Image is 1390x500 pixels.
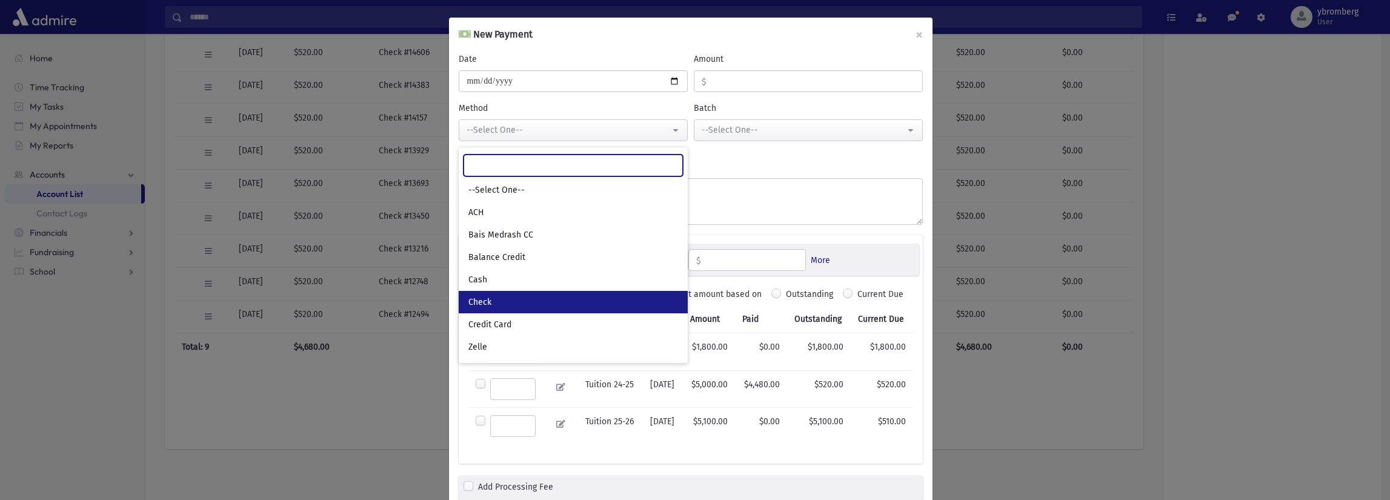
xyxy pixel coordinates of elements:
[634,288,762,301] label: Apply payment amount based on
[694,102,716,115] label: Batch
[694,71,707,93] span: $
[467,124,670,136] div: --Select One--
[906,18,933,52] button: ×
[468,341,487,353] span: Zelle
[464,155,683,176] input: Search
[811,254,830,267] a: More
[735,407,786,444] td: $0.00
[459,119,688,141] button: --Select One--
[683,407,735,444] td: $5,100.00
[786,288,833,305] label: Outstanding
[468,207,484,219] span: ACH
[851,305,913,333] th: Current Due
[735,370,786,407] td: $4,480.00
[851,407,913,444] td: $510.00
[702,124,905,136] div: --Select One--
[459,27,533,42] h6: New Payment
[468,229,533,241] span: Bais Medrash CC
[857,288,903,305] label: Current Due
[787,370,851,407] td: $520.00
[683,370,735,407] td: $5,000.00
[787,305,851,333] th: Outstanding
[694,119,923,141] button: --Select One--
[735,305,786,333] th: Paid
[468,274,487,286] span: Cash
[468,296,491,308] span: Check
[578,407,643,444] td: Tuition 25-26
[851,333,913,371] td: $1,800.00
[578,370,643,407] td: Tuition 24-25
[459,102,488,115] label: Method
[643,370,683,407] td: [DATE]
[694,53,723,65] label: Amount
[468,252,525,264] span: Balance Credit
[787,407,851,444] td: $5,100.00
[468,319,511,331] span: Credit Card
[683,305,735,333] th: Amount
[643,407,683,444] td: [DATE]
[459,53,477,65] label: Date
[689,250,701,272] span: $
[851,370,913,407] td: $520.00
[735,333,786,371] td: $0.00
[468,184,525,196] span: --Select One--
[787,333,851,371] td: $1,800.00
[683,333,735,371] td: $1,800.00
[478,481,553,495] label: Add Processing Fee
